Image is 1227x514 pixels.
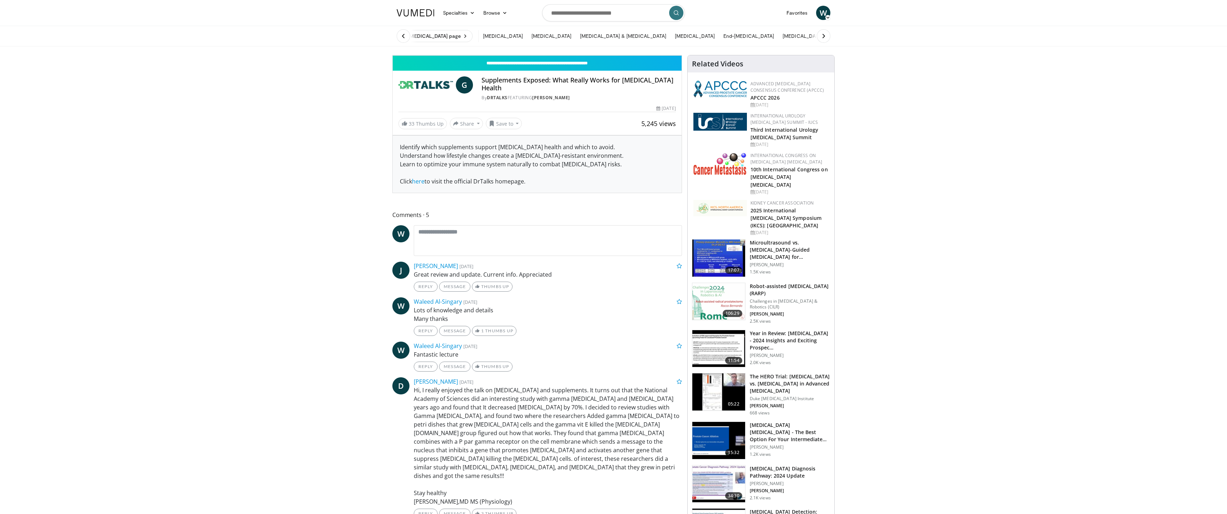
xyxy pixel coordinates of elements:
div: [DATE] [750,141,829,148]
p: 2.1K views [750,495,771,501]
a: [MEDICAL_DATA] [479,29,527,43]
a: Advanced [MEDICAL_DATA] Consensus Conference (APCCC) [750,81,824,93]
img: 57508ba9-ba58-4a02-afac-a3f3814e9278.150x105_q85_crop-smart_upscale.jpg [692,330,745,367]
span: 15:32 [725,449,742,456]
a: 34:30 [MEDICAL_DATA] Diagnosis Pathway: 2024 Update [PERSON_NAME] [PERSON_NAME] 2.1K views [692,465,830,503]
img: 2dcd46b0-69d8-4ad2-b40e-235fd6bffe84.png.150x105_q85_crop-smart_upscale.png [692,283,745,320]
div: Identify which supplements support [MEDICAL_DATA] health and which to avoid. Understand how lifes... [393,136,682,193]
p: [PERSON_NAME] [750,353,830,358]
img: 62fb9566-9173-4071-bcb6-e47c745411c0.png.150x105_q85_autocrop_double_scale_upscale_version-0.2.png [693,113,747,131]
a: Message [439,326,470,336]
a: International Urology [MEDICAL_DATA] Summit - IUCS [750,113,818,125]
small: [DATE] [459,263,473,269]
a: [MEDICAL_DATA] & [MEDICAL_DATA] [576,29,671,43]
a: here [412,177,424,185]
a: Message [439,362,470,372]
div: By FEATURING [482,95,676,101]
div: [DATE] [750,230,829,236]
span: 5,245 views [641,119,676,128]
img: fca7e709-d275-4aeb-92d8-8ddafe93f2a6.png.150x105_q85_autocrop_double_scale_upscale_version-0.2.png [693,200,747,216]
img: e8c70d27-1de6-4f96-8443-e45a92da8dc0.png.150x105_q85_crop-smart_upscale.png [692,422,745,459]
p: Challenges in [MEDICAL_DATA] & Robotics (CILR) [750,298,830,310]
a: APCCC 2026 [750,94,780,101]
a: 10th International Congress on [MEDICAL_DATA] [MEDICAL_DATA] [750,166,828,188]
a: G [456,76,473,94]
a: International Congress on [MEDICAL_DATA] [MEDICAL_DATA] [750,152,823,165]
a: [PERSON_NAME] [414,262,458,270]
p: Duke [MEDICAL_DATA] Institute [750,396,830,402]
a: DrTalks [487,95,508,101]
img: 7b039f69-709e-453b-99be-03a5bd12f97d.150x105_q85_crop-smart_upscale.jpg [692,373,745,410]
a: [PERSON_NAME] [532,95,570,101]
p: 1.5K views [750,269,771,275]
span: 11:54 [725,357,742,364]
a: 2025 International [MEDICAL_DATA] Symposium (IKCS): [GEOGRAPHIC_DATA] [750,207,821,229]
a: [PERSON_NAME] [414,378,458,385]
div: [DATE] [656,105,676,112]
h3: Year in Review: [MEDICAL_DATA] - 2024 Insights and Exciting Prospec… [750,330,830,351]
a: W [392,225,409,242]
p: Lots of knowledge and details Many thanks [414,306,682,323]
p: 1.2K views [750,452,771,457]
div: [DATE] [750,102,829,108]
a: J [392,262,409,279]
span: 05:22 [725,400,742,408]
p: [PERSON_NAME] [750,262,830,268]
a: Waleed Al-Singary [414,298,462,306]
a: Thumbs Up [472,362,512,372]
small: [DATE] [459,379,473,385]
a: 33 Thumbs Up [398,118,447,129]
h3: Robot-assisted [MEDICAL_DATA] (RARP) [750,283,830,297]
p: 2.5K views [750,318,771,324]
h4: Related Videos [692,60,743,68]
a: End-[MEDICAL_DATA] [719,29,778,43]
a: [MEDICAL_DATA] [671,29,719,43]
a: 106:29 Robot-assisted [MEDICAL_DATA] (RARP) Challenges in [MEDICAL_DATA] & Robotics (CILR) [PERSO... [692,283,830,324]
a: 1 Thumbs Up [472,326,516,336]
img: DrTalks [398,76,453,94]
img: VuMedi Logo [397,9,434,16]
h3: [MEDICAL_DATA] Diagnosis Pathway: 2024 Update [750,465,830,479]
span: 1 [481,328,484,333]
span: Comments 5 [392,210,682,220]
p: [PERSON_NAME] [750,311,830,317]
a: Waleed Al-Singary [414,342,462,350]
small: [DATE] [463,299,477,305]
a: Kidney Cancer Association [750,200,814,206]
img: 92ba7c40-df22-45a2-8e3f-1ca017a3d5ba.png.150x105_q85_autocrop_double_scale_upscale_version-0.2.png [693,81,747,97]
p: Hi, I really enjoyed the talk on [MEDICAL_DATA] and supplements. It turns out that the National A... [414,386,682,506]
span: 106:29 [723,310,742,317]
a: Favorites [782,6,812,20]
small: [DATE] [463,343,477,349]
a: 15:32 [MEDICAL_DATA] [MEDICAL_DATA] - The Best Option For Your Intermediate Ris… [PERSON_NAME] 1.... [692,422,830,459]
a: Visit [MEDICAL_DATA] page [392,30,473,42]
h4: Supplements Exposed: What Really Works for [MEDICAL_DATA] Health [482,76,676,92]
video-js: Video Player [393,55,682,56]
a: Specialties [439,6,479,20]
div: [DATE] [750,189,829,195]
a: Third International Urology [MEDICAL_DATA] Summit [750,126,819,141]
p: [PERSON_NAME] [750,488,830,494]
a: Reply [414,326,438,336]
p: [PERSON_NAME] [750,403,830,409]
a: W [816,6,830,20]
a: W [392,297,409,314]
a: Thumbs Up [472,282,512,292]
span: 33 [409,120,414,127]
p: [PERSON_NAME] [750,481,830,487]
img: 6ff8bc22-9509-4454-a4f8-ac79dd3b8976.png.150x105_q85_autocrop_double_scale_upscale_version-0.2.png [693,152,747,175]
a: 05:22 The HERO Trial: [MEDICAL_DATA] vs. [MEDICAL_DATA] in Advanced [MEDICAL_DATA] Duke [MEDICAL_... [692,373,830,416]
a: 11:54 Year in Review: [MEDICAL_DATA] - 2024 Insights and Exciting Prospec… [PERSON_NAME] 2.0K views [692,330,830,368]
span: D [392,377,409,394]
span: 34:30 [725,492,742,499]
a: Reply [414,282,438,292]
p: Great review and update. Current info. Appreciated [414,270,682,279]
p: [PERSON_NAME] [750,444,830,450]
a: W [392,342,409,359]
h3: Microultrasound vs. [MEDICAL_DATA]-Guided [MEDICAL_DATA] for [MEDICAL_DATA] Diagnosis … [750,239,830,261]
